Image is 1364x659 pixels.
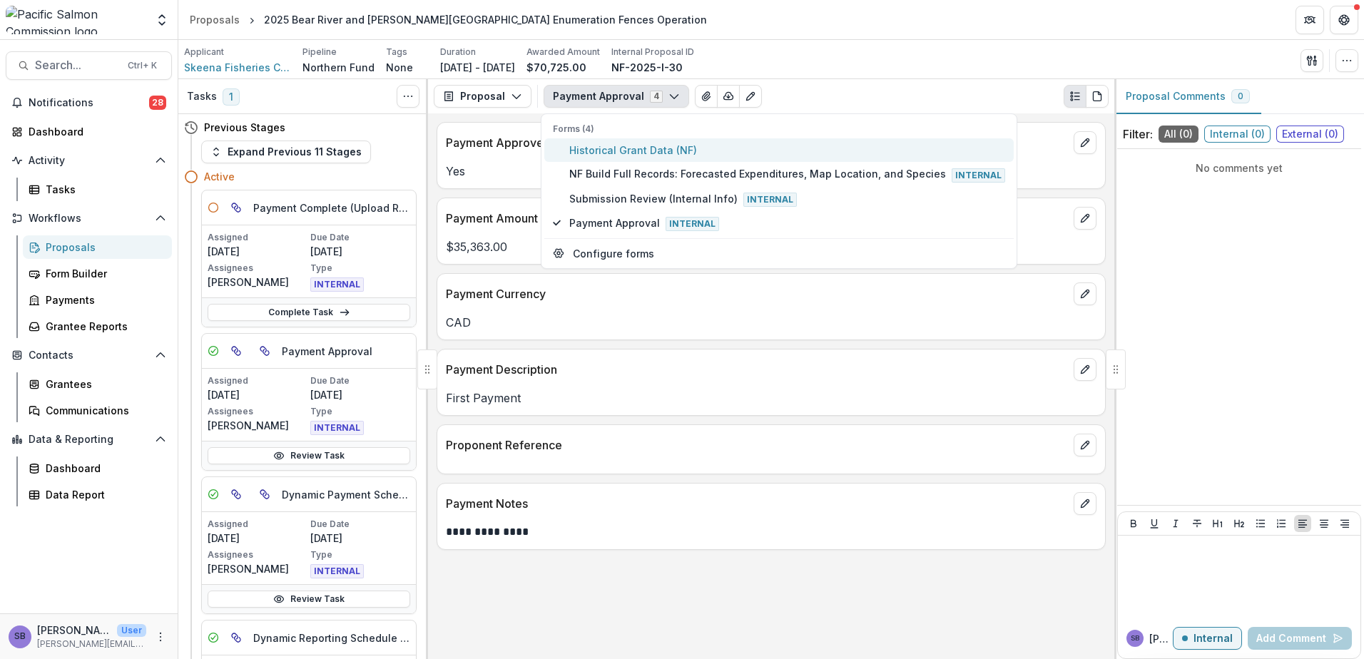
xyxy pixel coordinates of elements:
[208,418,307,433] p: [PERSON_NAME]
[310,231,410,244] p: Due Date
[282,487,410,502] h5: Dynamic Payment Schedule (PSC)
[446,210,1068,227] p: Payment Amount
[6,428,172,451] button: Open Data & Reporting
[184,60,291,75] a: Skeena Fisheries Commission
[184,9,245,30] a: Proposals
[264,12,707,27] div: 2025 Bear River and [PERSON_NAME][GEOGRAPHIC_DATA] Enumeration Fences Operation
[23,262,172,285] a: Form Builder
[569,166,1005,182] span: NF Build Full Records: Forecasted Expenditures, Map Location, and Species
[1273,515,1290,532] button: Ordered List
[1296,6,1324,34] button: Partners
[37,638,146,650] p: [PERSON_NAME][EMAIL_ADDRESS][DOMAIN_NAME]
[1074,358,1096,381] button: edit
[386,60,413,75] p: None
[1330,6,1358,34] button: Get Help
[446,163,1096,180] p: Yes
[1125,515,1142,532] button: Bold
[310,244,410,259] p: [DATE]
[695,85,718,108] button: View Attached Files
[149,96,166,110] span: 28
[446,389,1096,407] p: First Payment
[152,628,169,645] button: More
[208,275,307,290] p: [PERSON_NAME]
[440,46,476,58] p: Duration
[208,262,307,275] p: Assignees
[46,487,161,502] div: Data Report
[208,591,410,608] a: Review Task
[253,630,410,645] h5: Dynamic Reporting Schedule (PSC)
[739,85,762,108] button: Edit as form
[23,315,172,338] a: Grantee Reports
[446,314,1096,331] p: CAD
[37,623,111,638] p: [PERSON_NAME]
[23,372,172,396] a: Grantees
[1074,282,1096,305] button: edit
[569,191,1005,207] span: Submission Review (Internal Info)
[1204,126,1271,143] span: Internal ( 0 )
[310,387,410,402] p: [DATE]
[1064,85,1086,108] button: Plaintext view
[204,169,235,184] h4: Active
[302,46,337,58] p: Pipeline
[310,374,410,387] p: Due Date
[1149,631,1173,646] p: [PERSON_NAME]
[1123,160,1355,175] p: No comments yet
[225,483,248,506] button: Parent task
[952,168,1005,183] span: Internal
[29,124,161,139] div: Dashboard
[29,213,149,225] span: Workflows
[184,46,224,58] p: Applicant
[1074,492,1096,515] button: edit
[225,196,248,219] button: Parent task
[204,120,285,135] h4: Previous Stages
[6,344,172,367] button: Open Contacts
[23,288,172,312] a: Payments
[553,123,1005,136] p: Forms (4)
[29,434,149,446] span: Data & Reporting
[310,548,410,561] p: Type
[23,235,172,259] a: Proposals
[1131,635,1139,642] div: Sascha Bendt
[1336,515,1353,532] button: Align Right
[29,349,149,362] span: Contacts
[1209,515,1226,532] button: Heading 1
[310,262,410,275] p: Type
[446,361,1068,378] p: Payment Description
[201,141,371,163] button: Expand Previous 11 Stages
[1193,633,1233,645] p: Internal
[310,277,364,292] span: INTERNAL
[208,531,307,546] p: [DATE]
[302,60,375,75] p: Northern Fund
[6,91,172,114] button: Notifications28
[1086,85,1109,108] button: PDF view
[1074,434,1096,456] button: edit
[446,436,1068,454] p: Proponent Reference
[1074,207,1096,230] button: edit
[46,240,161,255] div: Proposals
[1276,126,1344,143] span: External ( 0 )
[208,447,410,464] a: Review Task
[208,518,307,531] p: Assigned
[184,9,713,30] nav: breadcrumb
[310,531,410,546] p: [DATE]
[208,405,307,418] p: Assignees
[1114,79,1261,114] button: Proposal Comments
[446,238,1096,255] p: $35,363.00
[526,46,600,58] p: Awarded Amount
[386,46,407,58] p: Tags
[23,456,172,480] a: Dashboard
[1238,91,1243,101] span: 0
[29,155,149,167] span: Activity
[446,285,1068,302] p: Payment Currency
[46,403,161,418] div: Communications
[125,58,160,73] div: Ctrl + K
[35,58,119,72] span: Search...
[46,461,161,476] div: Dashboard
[208,304,410,321] a: Complete Task
[397,85,419,108] button: Toggle View Cancelled Tasks
[1231,515,1248,532] button: Heading 2
[253,483,276,506] button: View dependent tasks
[23,399,172,422] a: Communications
[1252,515,1269,532] button: Bullet List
